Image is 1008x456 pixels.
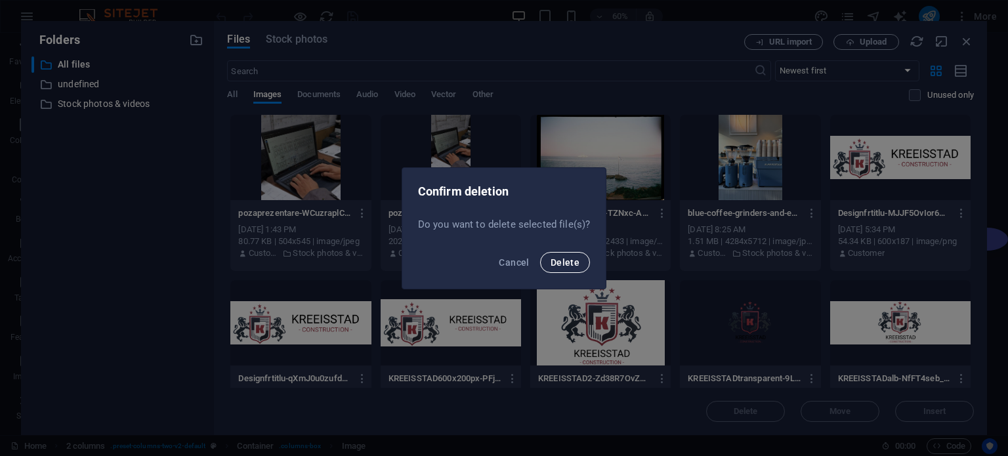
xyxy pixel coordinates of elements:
[418,218,591,231] p: Do you want to delete selected file(s)?
[418,184,591,199] h2: Confirm deletion
[499,257,529,268] span: Cancel
[493,252,534,273] button: Cancel
[540,252,590,273] button: Delete
[551,257,579,268] span: Delete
